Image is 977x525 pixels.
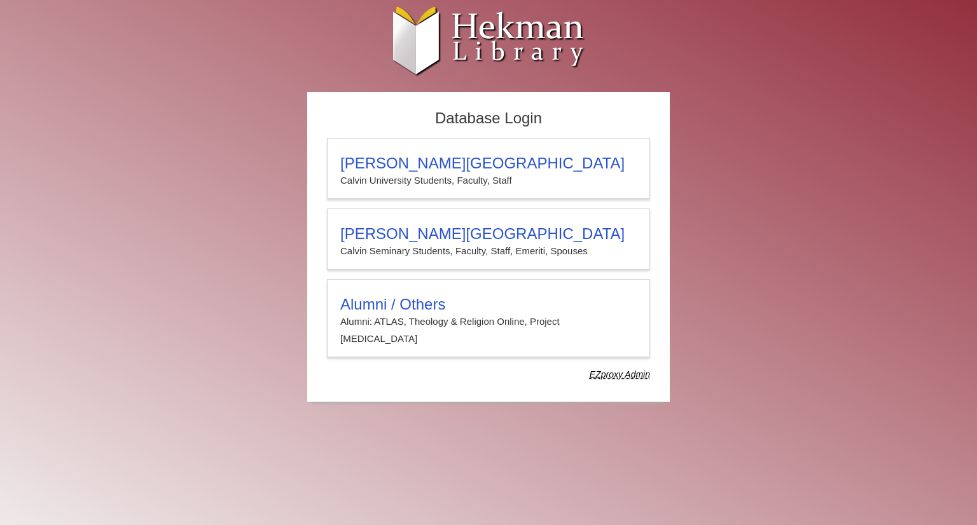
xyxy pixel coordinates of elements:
[340,172,637,189] p: Calvin University Students, Faculty, Staff
[340,313,637,347] p: Alumni: ATLAS, Theology & Religion Online, Project [MEDICAL_DATA]
[340,296,637,347] summary: Alumni / OthersAlumni: ATLAS, Theology & Religion Online, Project [MEDICAL_DATA]
[327,138,650,199] a: [PERSON_NAME][GEOGRAPHIC_DATA]Calvin University Students, Faculty, Staff
[340,296,637,313] h3: Alumni / Others
[327,208,650,269] a: [PERSON_NAME][GEOGRAPHIC_DATA]Calvin Seminary Students, Faculty, Staff, Emeriti, Spouses
[340,225,637,243] h3: [PERSON_NAME][GEOGRAPHIC_DATA]
[340,243,637,259] p: Calvin Seminary Students, Faculty, Staff, Emeriti, Spouses
[340,154,637,172] h3: [PERSON_NAME][GEOGRAPHIC_DATA]
[590,369,650,379] dfn: Use Alumni login
[321,106,656,132] h2: Database Login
